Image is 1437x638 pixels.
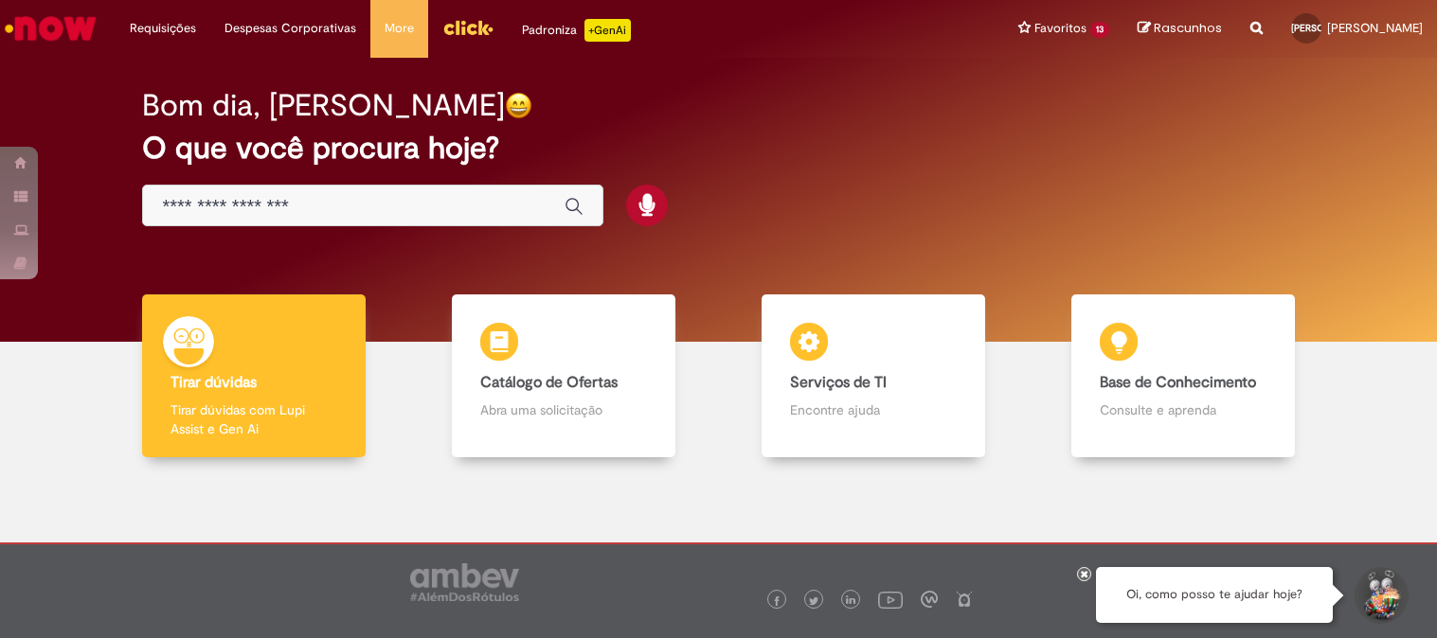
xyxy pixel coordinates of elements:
[410,563,519,601] img: logo_footer_ambev_rotulo_gray.png
[409,294,719,458] a: Catálogo de Ofertas Abra uma solicitação
[1090,22,1109,38] span: 13
[772,596,781,606] img: logo_footer_facebook.png
[385,19,414,38] span: More
[921,591,938,608] img: logo_footer_workplace.png
[1327,20,1423,36] span: [PERSON_NAME]
[790,373,887,392] b: Serviços de TI
[846,595,855,607] img: logo_footer_linkedin.png
[1028,294,1338,458] a: Base de Conhecimento Consulte e aprenda
[1034,19,1087,38] span: Favoritos
[480,400,647,419] p: Abra uma solicitação
[130,19,196,38] span: Requisições
[1100,373,1256,392] b: Base de Conhecimento
[1154,19,1222,37] span: Rascunhos
[142,89,505,122] h2: Bom dia, [PERSON_NAME]
[142,132,1294,165] h2: O que você procura hoje?
[171,400,337,438] p: Tirar dúvidas com Lupi Assist e Gen Ai
[522,19,631,42] div: Padroniza
[442,13,494,42] img: click_logo_yellow_360x200.png
[1096,567,1333,623] div: Oi, como posso te ajudar hoje?
[480,373,618,392] b: Catálogo de Ofertas
[790,400,957,419] p: Encontre ajuda
[225,19,356,38] span: Despesas Corporativas
[505,92,532,119] img: happy-face.png
[171,373,257,392] b: Tirar dúvidas
[956,591,973,608] img: logo_footer_naosei.png
[1100,400,1266,419] p: Consulte e aprenda
[2,9,99,47] img: ServiceNow
[99,294,409,458] a: Tirar dúvidas Tirar dúvidas com Lupi Assist e Gen Ai
[1352,567,1409,624] button: Iniciar Conversa de Suporte
[878,587,903,611] img: logo_footer_youtube.png
[1291,22,1365,34] span: [PERSON_NAME]
[719,294,1029,458] a: Serviços de TI Encontre ajuda
[584,19,631,42] p: +GenAi
[1138,20,1222,38] a: Rascunhos
[809,596,818,606] img: logo_footer_twitter.png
